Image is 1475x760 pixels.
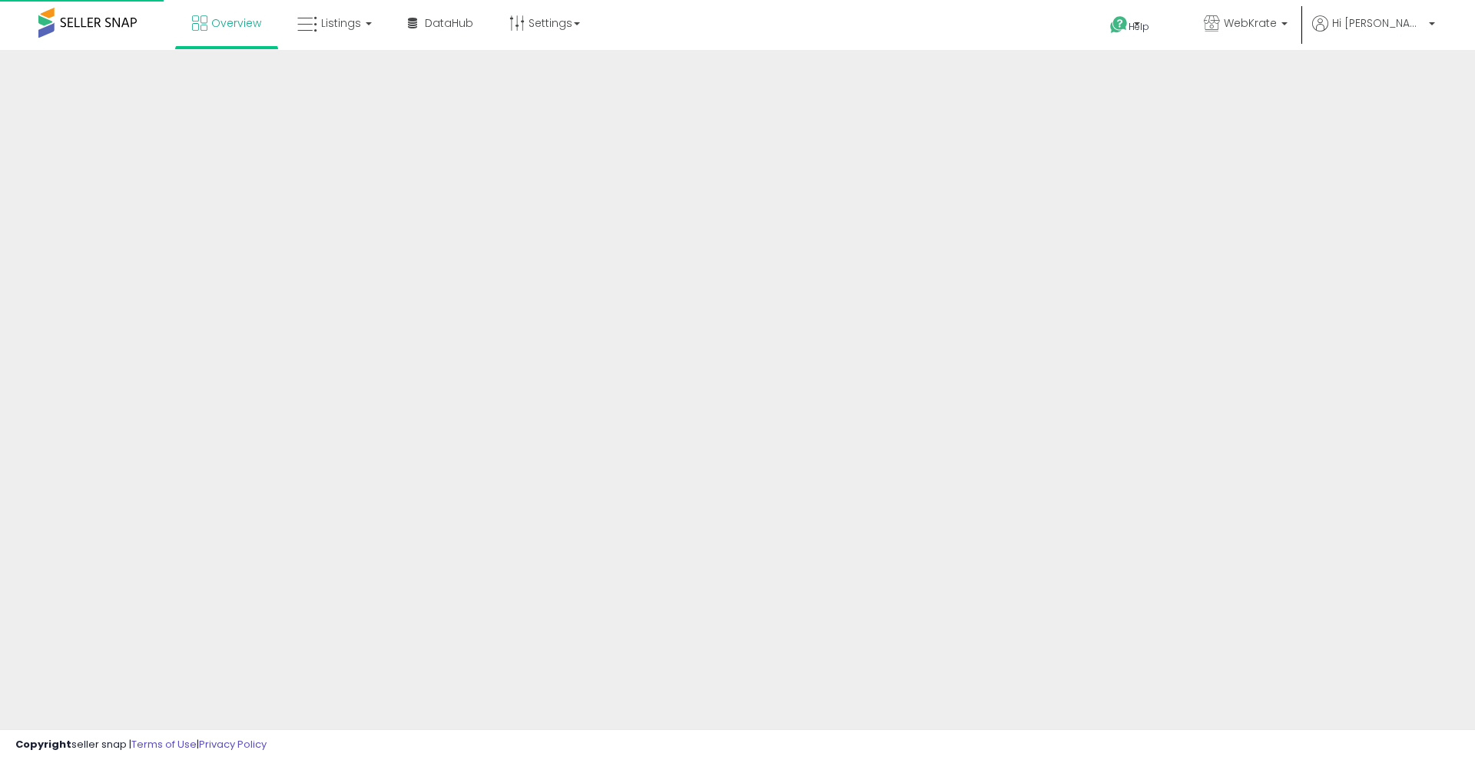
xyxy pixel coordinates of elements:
[1312,15,1435,50] a: Hi [PERSON_NAME]
[1109,15,1129,35] i: Get Help
[211,15,261,31] span: Overview
[1332,15,1424,31] span: Hi [PERSON_NAME]
[1129,20,1149,33] span: Help
[1098,4,1179,50] a: Help
[425,15,473,31] span: DataHub
[321,15,361,31] span: Listings
[1224,15,1277,31] span: WebKrate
